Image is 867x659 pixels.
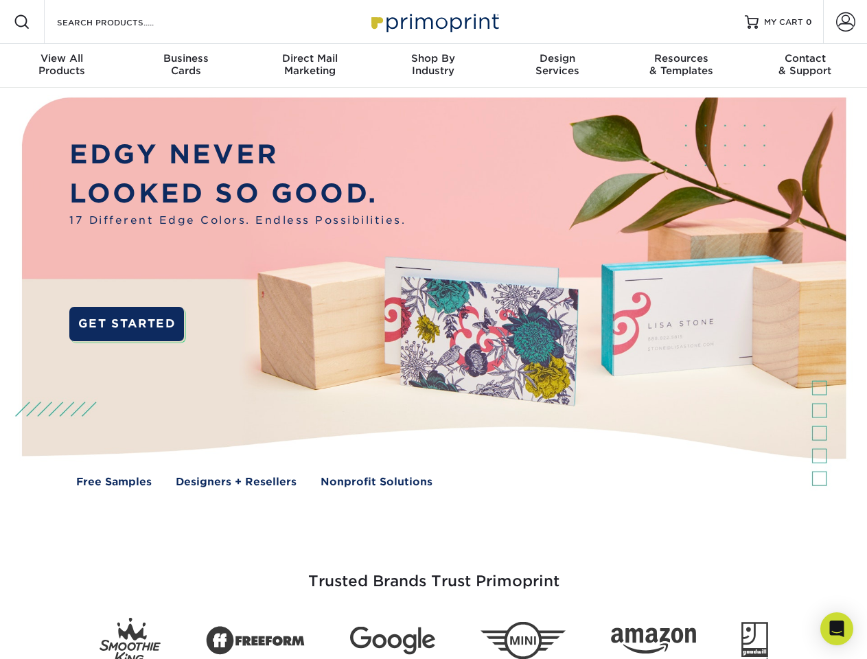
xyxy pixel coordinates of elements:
span: Shop By [371,52,495,65]
a: Contact& Support [743,44,867,88]
a: Free Samples [76,474,152,490]
a: Nonprofit Solutions [321,474,432,490]
span: 17 Different Edge Colors. Endless Possibilities. [69,213,406,229]
div: Open Intercom Messenger [820,612,853,645]
a: Shop ByIndustry [371,44,495,88]
span: Resources [619,52,743,65]
span: Business [124,52,247,65]
span: Direct Mail [248,52,371,65]
img: Amazon [611,628,696,654]
div: Industry [371,52,495,77]
span: 0 [806,17,812,27]
img: Primoprint [365,7,502,36]
span: Contact [743,52,867,65]
div: & Templates [619,52,743,77]
h3: Trusted Brands Trust Primoprint [32,540,835,607]
span: MY CART [764,16,803,28]
span: Design [496,52,619,65]
a: DesignServices [496,44,619,88]
iframe: Google Customer Reviews [3,617,117,654]
a: Designers + Resellers [176,474,297,490]
div: & Support [743,52,867,77]
img: Google [350,627,435,655]
div: Cards [124,52,247,77]
a: GET STARTED [69,307,184,341]
div: Services [496,52,619,77]
div: Marketing [248,52,371,77]
a: BusinessCards [124,44,247,88]
a: Direct MailMarketing [248,44,371,88]
p: EDGY NEVER [69,135,406,174]
a: Resources& Templates [619,44,743,88]
img: Goodwill [741,622,768,659]
p: LOOKED SO GOOD. [69,174,406,213]
input: SEARCH PRODUCTS..... [56,14,189,30]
